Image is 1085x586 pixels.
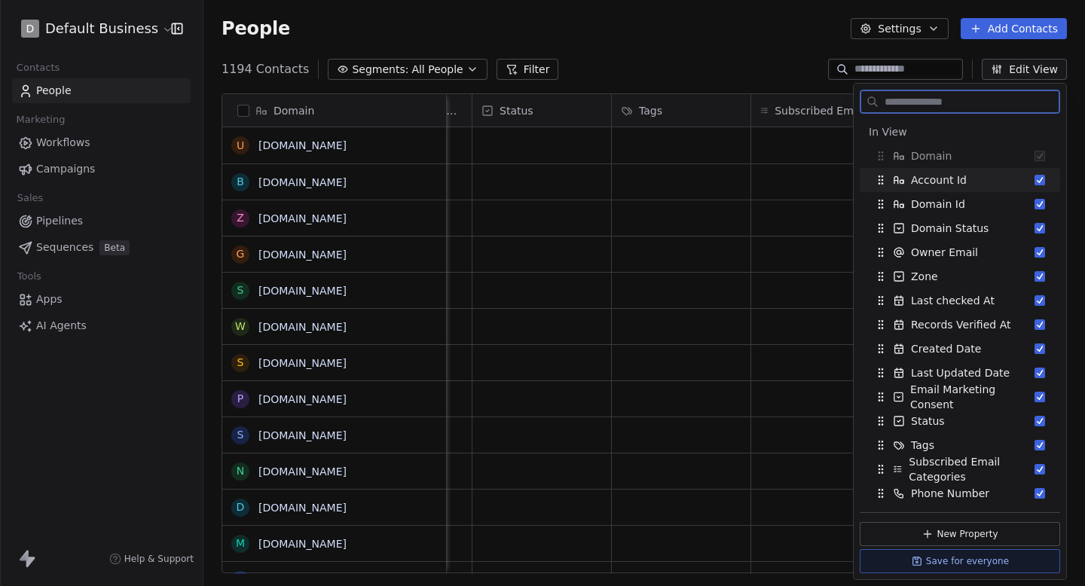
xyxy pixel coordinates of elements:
span: D [26,21,35,36]
span: AI Agents [36,318,87,334]
a: Pipelines [12,209,191,233]
div: z [237,210,244,226]
div: Last Updated Date [860,361,1060,385]
span: Account Id [911,172,967,188]
div: g [237,246,245,262]
div: Tags [860,433,1060,457]
span: Records Verified At [911,317,1010,332]
div: s [237,427,244,443]
a: [DOMAIN_NAME] [258,393,347,405]
span: Subscribed Email Categories [909,454,1035,484]
a: Workflows [12,130,191,155]
span: Domain Id [911,197,965,212]
button: Filter [497,59,559,80]
span: Domain [274,103,314,118]
span: Phone Number [911,486,989,501]
span: Tags [639,103,662,118]
span: Default Business [45,19,158,38]
div: Status [860,409,1060,433]
span: Zone [911,269,938,284]
span: Tags [911,438,934,453]
div: Subscribed Email Categories [751,94,890,127]
span: Tools [11,265,47,288]
div: w [235,319,246,334]
span: People [36,83,72,99]
div: s [237,282,244,298]
a: [DOMAIN_NAME] [258,429,347,441]
span: Last Updated Date [911,365,1010,380]
span: Last checked At [911,293,995,308]
span: Email Marketing Consent [910,382,1035,412]
div: Status [472,94,611,127]
span: Workflows [36,135,90,151]
div: b [237,174,244,190]
a: Help & Support [109,553,194,565]
button: Edit View [982,59,1067,80]
div: Created Date [860,337,1060,361]
span: Help & Support [124,553,194,565]
button: Save for everyone [860,549,1060,573]
a: [DOMAIN_NAME] [258,502,347,514]
span: Campaigns [36,161,95,177]
a: [DOMAIN_NAME] [258,139,347,151]
a: [DOMAIN_NAME] [258,357,347,369]
span: Pipelines [36,213,83,229]
a: [DOMAIN_NAME] [258,465,347,478]
div: Tags [612,94,750,127]
div: Records Verified At [860,313,1060,337]
div: grid [222,127,447,574]
button: Add Contacts [961,18,1067,39]
span: Status [911,414,945,429]
div: Domain Id [860,192,1060,216]
div: m [236,536,245,551]
div: Account Id [860,168,1060,192]
a: SequencesBeta [12,235,191,260]
a: Campaigns [12,157,191,182]
button: Settings [851,18,948,39]
a: [DOMAIN_NAME] [258,176,347,188]
button: New Property [860,522,1060,546]
button: DDefault Business [18,16,160,41]
div: u [237,138,244,154]
div: Domain [222,94,446,127]
span: Sales [11,187,50,209]
div: d [237,499,245,515]
div: s [237,355,244,371]
span: Reason for domain update [909,502,1035,533]
span: Marketing [10,108,72,131]
a: AI Agents [12,313,191,338]
div: In View [869,124,1051,139]
div: n [237,463,244,479]
div: Owner Email [860,240,1060,264]
div: Domain [860,144,1060,168]
div: Subscribed Email Categories [860,457,1060,481]
div: Domain Status [860,216,1060,240]
span: Subscribed Email Categories [775,103,881,118]
a: [DOMAIN_NAME] [258,285,347,297]
span: Sequences [36,240,93,255]
a: [DOMAIN_NAME] [258,212,347,224]
span: Contacts [10,56,66,79]
span: Segments: [352,62,408,78]
span: All People [411,62,463,78]
a: [DOMAIN_NAME] [258,321,347,333]
div: Phone Number [860,481,1060,505]
span: Beta [99,240,130,255]
span: People [222,17,290,40]
span: Apps [36,291,63,307]
div: Zone [860,264,1060,288]
span: Created Date [911,341,981,356]
a: [DOMAIN_NAME] [258,574,347,586]
span: Status [500,103,533,118]
a: Apps [12,287,191,312]
div: Email Marketing Consent [860,385,1060,409]
span: Domain [911,148,952,163]
div: p [237,391,243,407]
a: [DOMAIN_NAME] [258,538,347,550]
span: Domain Status [911,221,989,236]
span: 1194 Contacts [222,60,309,78]
a: People [12,78,191,103]
a: [DOMAIN_NAME] [258,249,347,261]
div: Last checked At [860,288,1060,313]
span: Owner Email [911,245,978,260]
